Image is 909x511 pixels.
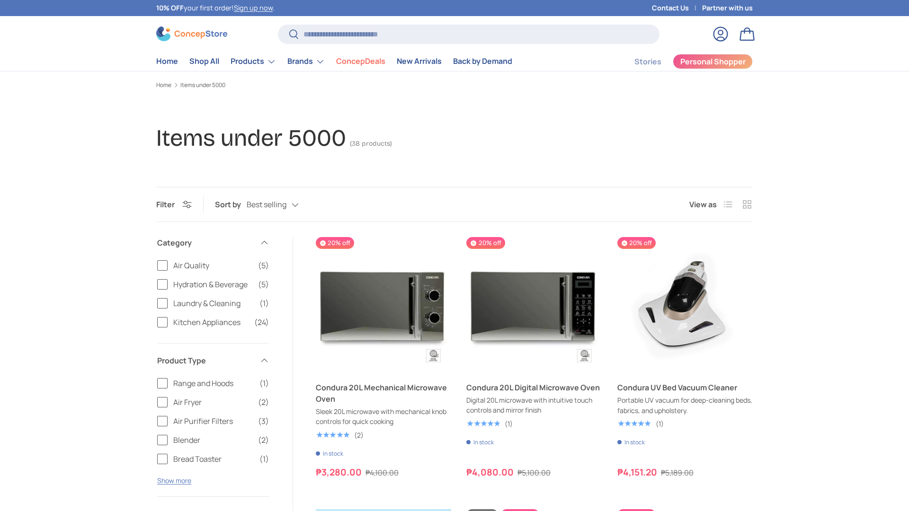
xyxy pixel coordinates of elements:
img: ConcepStore [156,26,227,41]
span: Personal Shopper [680,58,746,65]
span: Best selling [247,200,286,209]
span: Air Quality [173,260,252,271]
a: Items under 5000 [180,82,225,88]
a: Shop All [189,52,219,70]
a: Condura UV Bed Vacuum Cleaner [617,382,753,393]
a: Products [231,52,276,71]
span: Range and Hoods [173,378,254,389]
span: (2) [258,396,269,408]
span: Category [157,237,254,248]
a: ConcepDeals [336,52,385,70]
h1: Items under 5000 [156,124,346,152]
a: Contact Us [652,3,702,13]
a: Condura 20L Digital Microwave Oven [466,237,602,372]
p: your first order! . [156,3,275,13]
a: Personal Shopper [673,54,753,69]
nav: Primary [156,52,512,71]
span: Air Purifier Filters [173,415,252,427]
span: Air Fryer [173,396,252,408]
span: Laundry & Cleaning [173,298,254,309]
span: (1) [259,453,269,465]
summary: Product Type [157,344,269,378]
span: Kitchen Appliances [173,317,249,328]
a: Brands [287,52,325,71]
span: 20% off [617,237,656,249]
nav: Secondary [612,52,753,71]
span: (2) [258,434,269,446]
button: Filter [156,199,192,210]
span: (5) [258,279,269,290]
summary: Category [157,226,269,260]
a: Condura 20L Mechanical Microwave Oven [316,382,451,405]
nav: Breadcrumbs [156,81,753,89]
button: Best selling [247,197,318,213]
a: Home [156,82,171,88]
a: New Arrivals [397,52,442,70]
summary: Products [225,52,282,71]
span: (1) [259,378,269,389]
a: Condura 20L Digital Microwave Oven [466,382,602,393]
label: Sort by [215,199,247,210]
span: Filter [156,199,175,210]
span: (24) [254,317,269,328]
summary: Brands [282,52,330,71]
span: (38 products) [350,140,392,148]
span: Product Type [157,355,254,366]
span: 20% off [316,237,354,249]
strong: 10% OFF [156,3,184,12]
a: Back by Demand [453,52,512,70]
span: 20% off [466,237,505,249]
span: (3) [258,415,269,427]
a: Condura UV Bed Vacuum Cleaner [617,237,753,372]
span: (1) [259,298,269,309]
a: Sign up now [234,3,273,12]
span: Blender [173,434,252,446]
a: Home [156,52,178,70]
a: Stories [634,53,661,71]
button: Show more [157,476,191,485]
span: Bread Toaster [173,453,254,465]
span: (5) [258,260,269,271]
span: View as [689,199,717,210]
a: Partner with us [702,3,753,13]
a: Condura 20L Mechanical Microwave Oven [316,237,451,372]
span: Hydration & Beverage [173,279,252,290]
